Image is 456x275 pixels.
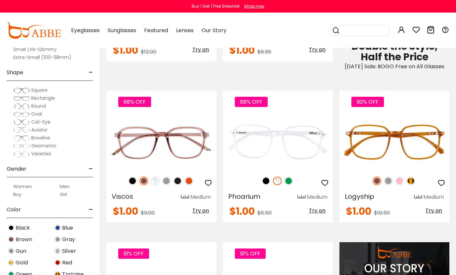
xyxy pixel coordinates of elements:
[8,259,14,266] img: Gold
[113,204,138,218] span: $1.00
[228,192,260,201] span: Phoarium
[190,206,211,215] button: Try on
[31,103,46,109] span: Round
[89,202,93,218] span: -
[244,3,264,9] div: Shop now
[190,193,211,201] div: Medium
[13,135,30,141] img: Browline.png
[54,248,61,254] img: Silver
[229,43,255,57] span: $1.00
[407,177,415,185] img: Tortoise
[151,177,159,185] img: Clear
[60,191,67,198] label: Girl
[307,45,327,54] button: Try on
[31,142,56,149] span: Geometric
[273,177,282,185] img: Clear
[112,192,133,201] span: Viscos
[31,87,47,93] span: Square
[31,95,55,101] span: Rectangle
[31,150,51,157] span: Varieties
[16,259,28,267] span: Gold
[141,209,155,217] span: $9.00
[425,207,442,214] span: Try on
[192,207,209,214] span: Try on
[373,177,381,185] img: Brown
[13,87,30,94] img: Square.png
[173,177,182,185] img: Matte Black
[89,65,93,81] span: -
[423,206,444,215] button: Try on
[13,103,30,110] img: Round.png
[284,177,293,185] img: Green
[71,27,100,34] span: Eyeglasses
[13,45,57,53] label: Small (119-125mm)
[16,247,26,255] span: Gun
[181,194,189,199] img: size ruler
[13,183,32,191] label: Women
[13,119,30,126] img: Cat-Eye.png
[13,53,71,61] label: Extra-Small (100-118mm)
[162,177,171,185] img: Gray
[307,193,327,201] div: Medium
[257,48,271,56] span: $6.95
[31,111,42,117] span: Oval
[345,192,374,201] span: Logyship
[7,161,27,177] span: Gender
[118,248,149,259] span: 91% OFF
[144,27,168,34] span: Featured
[54,259,61,266] img: Red
[108,27,136,34] span: Sunglasses
[139,177,148,185] img: Brown
[62,236,75,244] span: Gray
[16,224,30,232] span: Black
[89,161,93,177] span: -
[113,43,138,57] span: $1.00
[62,224,73,232] span: Blue
[185,177,193,185] img: Orange
[374,209,390,217] span: $10.50
[16,236,32,244] span: Brown
[7,65,23,81] span: Shape
[106,114,216,169] img: Brown Viscos - Plastic ,Universal Bridge Fit
[423,193,444,201] div: Medium
[141,48,156,56] span: $12.00
[13,143,30,149] img: Geometric.png
[257,209,272,217] span: $8.50
[192,46,209,53] span: Try on
[309,207,325,214] span: Try on
[8,225,14,231] img: Black
[7,202,21,218] span: Color
[309,46,325,53] span: Try on
[346,204,371,218] span: $1.00
[60,183,70,191] label: Men
[395,177,404,185] img: Pink
[7,22,61,39] img: abbeglasses.com
[13,111,30,118] img: Oval.png
[54,236,61,243] img: Gray
[13,95,30,102] img: Rectangle.png
[339,114,449,169] img: Brown Logyship - Plastic ,Universal Bridge Fit
[62,247,76,255] span: Silver
[262,177,270,185] img: Black
[298,194,306,199] img: size ruler
[13,151,30,158] img: Varieties.png
[223,114,333,169] img: Fclear Phoarium - Plastic ,Universal Bridge Fit
[13,127,30,134] img: Aviator.png
[241,3,264,9] a: Shop now
[384,177,393,185] img: Gray
[345,63,444,70] span: [DATE] Sale: BOGO Free on All Glasses
[235,97,268,107] span: 88% OFF
[192,3,240,9] div: Buy 1 Get 1 Free Sitewide!
[190,45,211,54] button: Try on
[351,39,438,64] span: Double the Style, Half the Price
[54,225,61,231] img: Blue
[31,127,47,133] span: Aviator
[8,236,14,243] img: Brown
[235,248,266,259] span: 91% OFF
[229,204,255,218] span: $1.00
[176,27,194,34] span: Lenses
[414,194,422,199] img: size ruler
